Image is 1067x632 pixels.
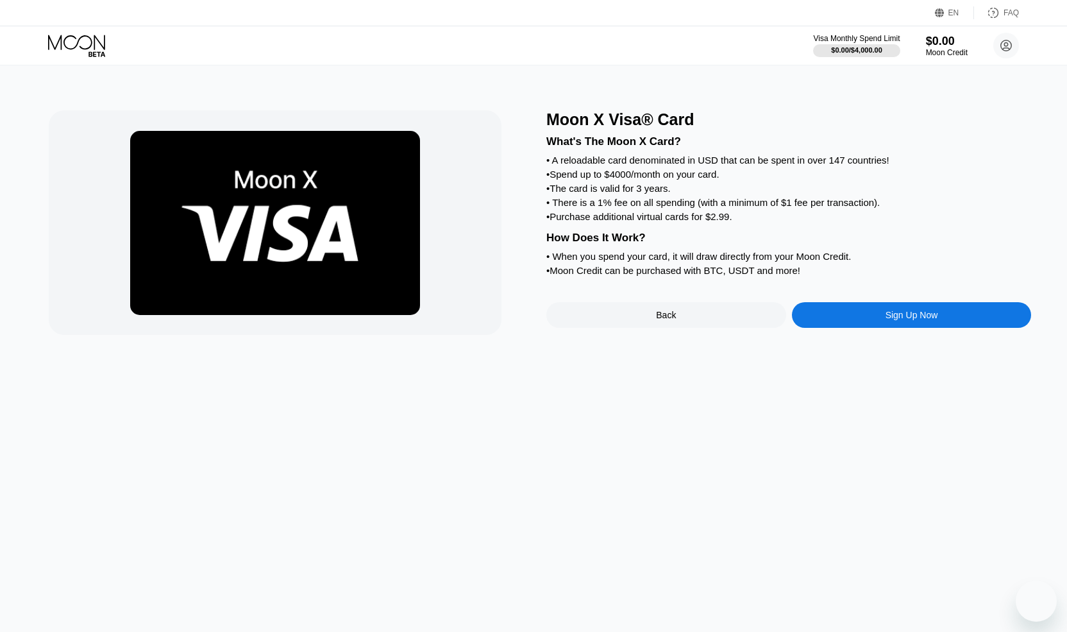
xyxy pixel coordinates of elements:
[546,169,1031,180] div: • Spend up to $4000/month on your card.
[886,310,938,320] div: Sign Up Now
[546,265,1031,276] div: • Moon Credit can be purchased with BTC, USDT and more!
[1004,8,1019,17] div: FAQ
[926,35,968,57] div: $0.00Moon Credit
[656,310,676,320] div: Back
[546,110,1031,129] div: Moon X Visa® Card
[935,6,974,19] div: EN
[926,35,968,48] div: $0.00
[546,183,1031,194] div: • The card is valid for 3 years.
[831,46,882,54] div: $0.00 / $4,000.00
[546,197,1031,208] div: • There is a 1% fee on all spending (with a minimum of $1 fee per transaction).
[1016,581,1057,622] iframe: Bouton de lancement de la fenêtre de messagerie
[792,302,1032,328] div: Sign Up Now
[546,251,1031,262] div: • When you spend your card, it will draw directly from your Moon Credit.
[948,8,959,17] div: EN
[546,135,1031,148] div: What's The Moon X Card?
[546,302,786,328] div: Back
[546,211,1031,222] div: • Purchase additional virtual cards for $2.99.
[926,48,968,57] div: Moon Credit
[813,34,900,43] div: Visa Monthly Spend Limit
[974,6,1019,19] div: FAQ
[546,232,1031,244] div: How Does It Work?
[546,155,1031,166] div: • A reloadable card denominated in USD that can be spent in over 147 countries!
[813,34,900,57] div: Visa Monthly Spend Limit$0.00/$4,000.00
